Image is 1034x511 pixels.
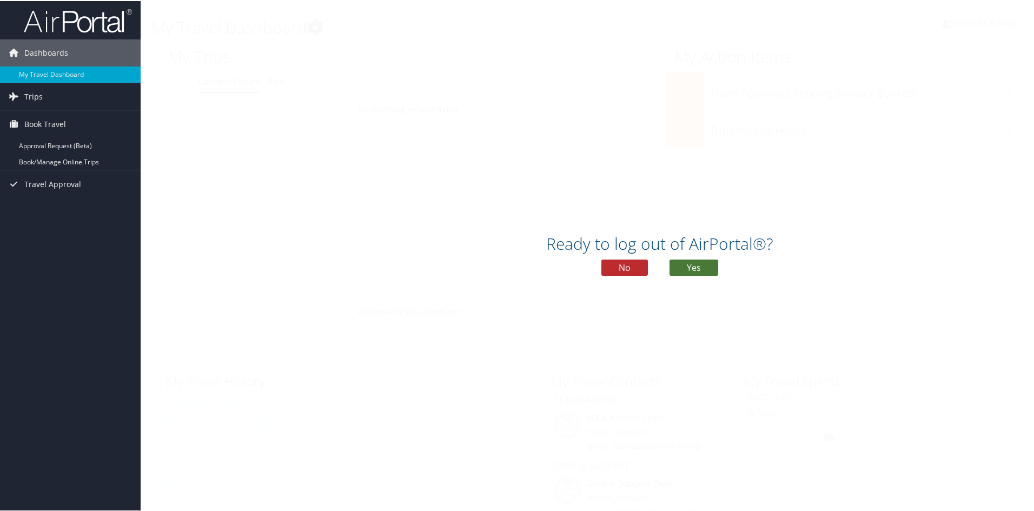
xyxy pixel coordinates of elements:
[24,170,81,197] span: Travel Approval
[670,258,718,275] button: Yes
[24,7,132,32] img: airportal-logo.png
[24,82,43,109] span: Trips
[601,258,648,275] button: No
[24,38,68,65] span: Dashboards
[24,110,66,137] span: Book Travel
